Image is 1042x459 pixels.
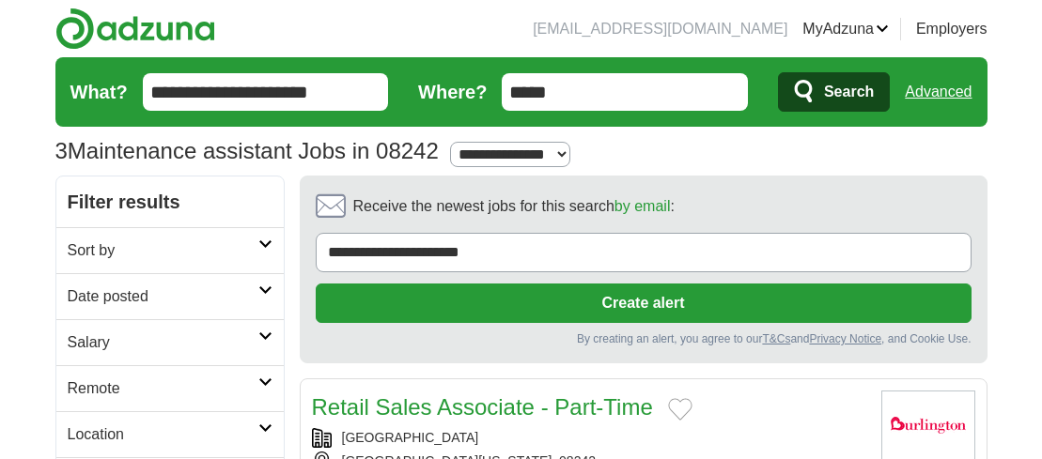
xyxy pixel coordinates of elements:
a: [GEOGRAPHIC_DATA] [342,430,479,445]
h2: Date posted [68,285,258,308]
li: [EMAIL_ADDRESS][DOMAIN_NAME] [533,18,787,40]
img: Adzuna logo [55,8,215,50]
a: Date posted [56,273,284,319]
a: Salary [56,319,284,365]
a: Sort by [56,227,284,273]
button: Create alert [316,283,972,323]
h2: Filter results [56,176,284,227]
label: Where? [418,78,487,106]
a: T&Cs [762,332,790,345]
h1: Maintenance assistant Jobs in 08242 [55,138,439,163]
div: By creating an alert, you agree to our and , and Cookie Use. [316,330,972,347]
a: Employers [916,18,988,40]
a: Retail Sales Associate - Part-Time [312,394,653,420]
span: Receive the newest jobs for this search : [353,195,675,218]
h2: Remote [68,377,258,400]
h2: Sort by [68,239,258,262]
a: Remote [56,365,284,411]
button: Search [778,72,890,112]
h2: Salary [68,331,258,354]
a: by email [614,198,671,214]
a: MyAdzuna [802,18,889,40]
span: 3 [55,134,68,168]
label: What? [70,78,128,106]
span: Search [824,73,874,111]
a: Location [56,411,284,457]
a: Privacy Notice [809,332,881,345]
h2: Location [68,423,258,446]
button: Add to favorite jobs [668,398,692,421]
a: Advanced [905,73,972,111]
